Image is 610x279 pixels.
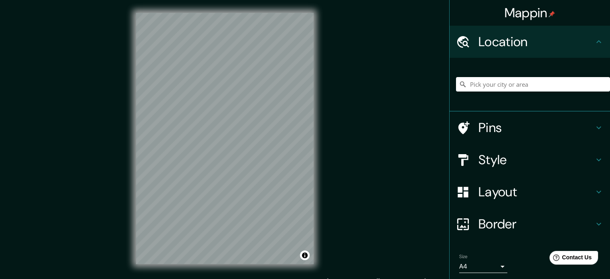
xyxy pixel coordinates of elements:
[450,208,610,240] div: Border
[459,260,507,273] div: A4
[505,5,555,21] h4: Mappin
[478,216,594,232] h4: Border
[459,253,468,260] label: Size
[456,77,610,92] input: Pick your city or area
[450,26,610,58] div: Location
[450,112,610,144] div: Pins
[450,144,610,176] div: Style
[300,250,310,260] button: Toggle attribution
[136,13,314,264] canvas: Map
[549,11,555,17] img: pin-icon.png
[478,184,594,200] h4: Layout
[478,34,594,50] h4: Location
[450,176,610,208] div: Layout
[478,152,594,168] h4: Style
[478,120,594,136] h4: Pins
[539,248,601,270] iframe: Help widget launcher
